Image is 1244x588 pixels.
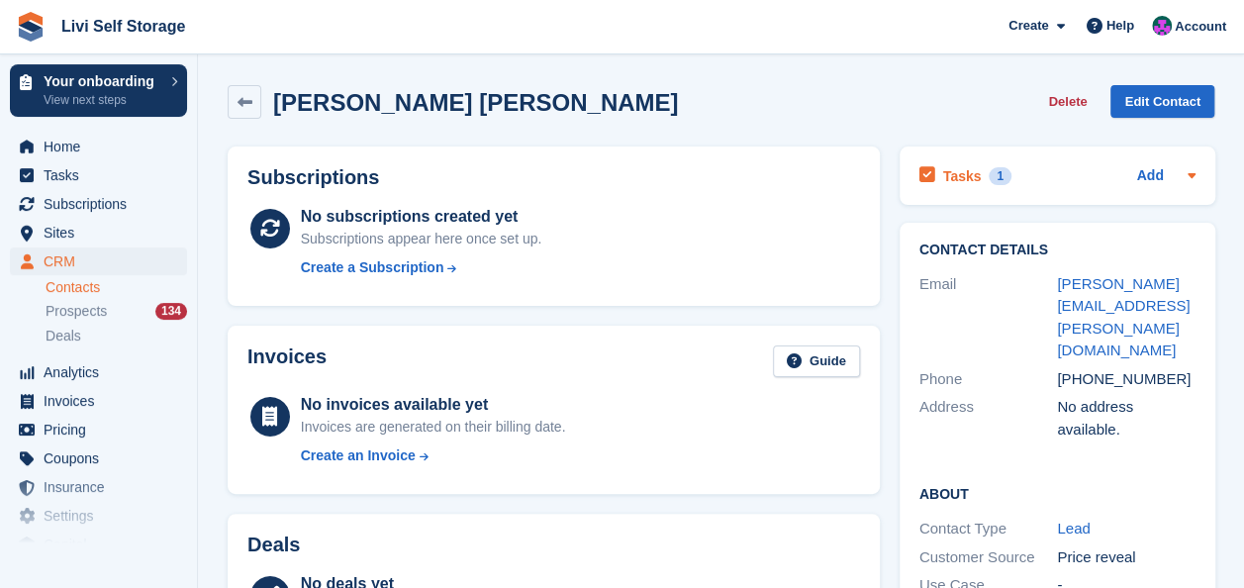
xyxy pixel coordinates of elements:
[301,445,416,466] div: Create an Invoice
[301,393,566,417] div: No invoices available yet
[44,473,162,501] span: Insurance
[10,219,187,246] a: menu
[44,133,162,160] span: Home
[1057,520,1090,537] a: Lead
[46,327,81,345] span: Deals
[989,167,1011,185] div: 1
[53,10,193,43] a: Livi Self Storage
[10,64,187,117] a: Your onboarding View next steps
[773,345,860,378] a: Guide
[44,74,161,88] p: Your onboarding
[44,219,162,246] span: Sites
[301,257,444,278] div: Create a Subscription
[44,502,162,530] span: Settings
[1175,17,1226,37] span: Account
[10,531,187,558] a: menu
[919,396,1058,441] div: Address
[10,247,187,275] a: menu
[1008,16,1048,36] span: Create
[16,12,46,42] img: stora-icon-8386f47178a22dfd0bd8f6a31ec36ba5ce8667c1dd55bd0f319d3a0aa187defe.svg
[44,247,162,275] span: CRM
[44,91,161,109] p: View next steps
[943,167,982,185] h2: Tasks
[273,89,678,116] h2: [PERSON_NAME] [PERSON_NAME]
[919,243,1196,258] h2: Contact Details
[919,518,1058,540] div: Contact Type
[1136,165,1163,188] a: Add
[10,416,187,443] a: menu
[10,133,187,160] a: menu
[10,502,187,530] a: menu
[919,368,1058,391] div: Phone
[1040,85,1095,118] button: Delete
[247,345,327,378] h2: Invoices
[919,273,1058,362] div: Email
[10,387,187,415] a: menu
[1110,85,1214,118] a: Edit Contact
[1152,16,1172,36] img: Graham Cameron
[44,416,162,443] span: Pricing
[1106,16,1134,36] span: Help
[301,257,542,278] a: Create a Subscription
[46,302,107,321] span: Prospects
[44,190,162,218] span: Subscriptions
[10,358,187,386] a: menu
[44,358,162,386] span: Analytics
[46,278,187,297] a: Contacts
[301,205,542,229] div: No subscriptions created yet
[44,161,162,189] span: Tasks
[10,444,187,472] a: menu
[10,473,187,501] a: menu
[155,303,187,320] div: 134
[44,444,162,472] span: Coupons
[919,546,1058,569] div: Customer Source
[1057,396,1196,441] div: No address available.
[10,161,187,189] a: menu
[44,531,162,558] span: Capital
[301,417,566,438] div: Invoices are generated on their billing date.
[44,387,162,415] span: Invoices
[301,229,542,249] div: Subscriptions appear here once set up.
[247,166,860,189] h2: Subscriptions
[247,534,300,556] h2: Deals
[919,483,1196,503] h2: About
[301,445,566,466] a: Create an Invoice
[46,326,187,346] a: Deals
[1057,546,1196,569] div: Price reveal
[10,190,187,218] a: menu
[1057,368,1196,391] div: [PHONE_NUMBER]
[46,301,187,322] a: Prospects 134
[1057,275,1190,359] a: [PERSON_NAME][EMAIL_ADDRESS][PERSON_NAME][DOMAIN_NAME]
